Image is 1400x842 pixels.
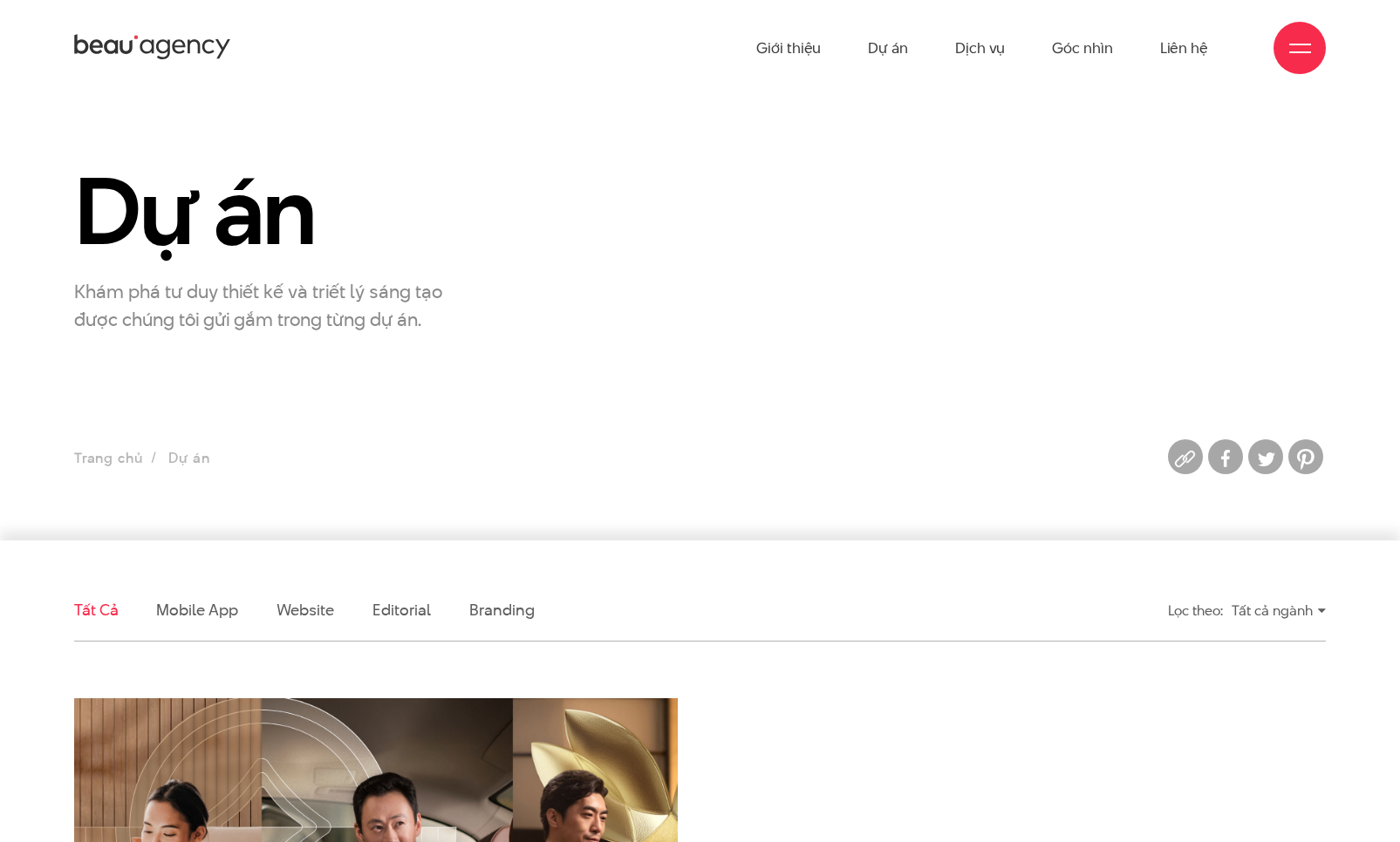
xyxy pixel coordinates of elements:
a: Tất cả [74,599,118,621]
p: Khám phá tư duy thiết kế và triết lý sáng tạo được chúng tôi gửi gắm trong từng dự án. [74,277,462,333]
div: Lọc theo: [1168,595,1223,626]
a: Mobile app [156,599,237,621]
div: Tất cả ngành [1232,595,1326,626]
h1: Dự án [74,161,462,261]
a: Trang chủ [74,448,142,468]
a: Website [277,599,334,621]
a: Branding [469,599,534,621]
a: Editorial [372,599,431,621]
